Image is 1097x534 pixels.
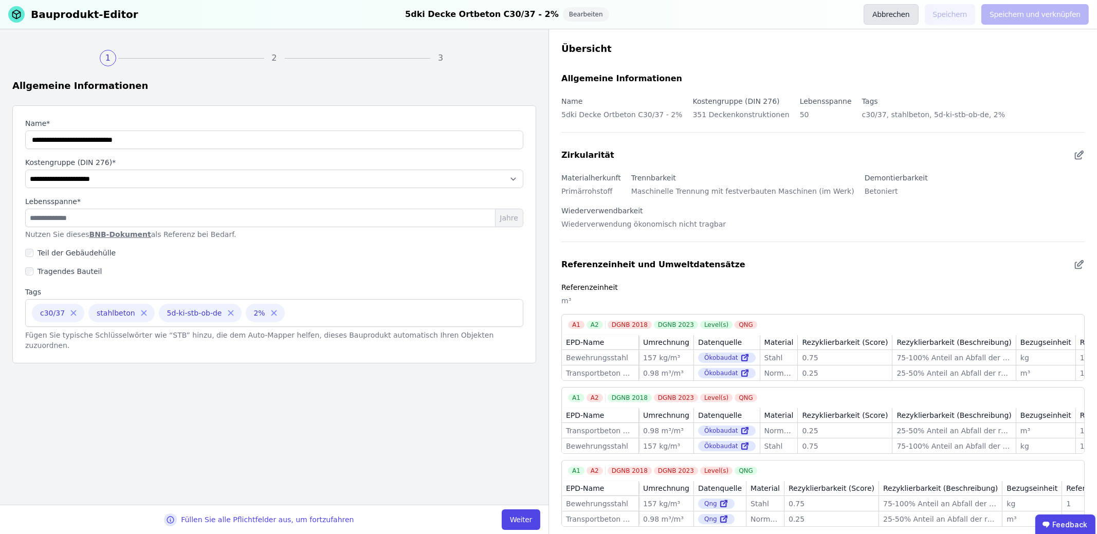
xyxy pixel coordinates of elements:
div: 0.75 [789,499,874,509]
div: m³ [1020,426,1071,436]
div: 0.25 [802,368,888,378]
div: Datenquelle [698,483,742,493]
label: Demontierbarkeit [865,174,928,182]
div: 50 [800,107,852,128]
label: Referenzeinheit [561,283,618,291]
label: Wiederverwendbarkeit [561,207,643,215]
div: Allgemeine Informationen [12,79,536,93]
button: Speichern und verknüpfen [981,4,1089,25]
div: Normalbeton [764,368,794,378]
div: Rezyklierbarkeit (Score) [802,410,888,420]
div: Bewehrungsstahl [566,353,634,363]
div: Ökobaudat [698,426,756,436]
div: A2 [587,467,603,475]
div: kg [1020,441,1071,451]
div: Qng [698,499,735,509]
div: QNG [735,321,757,329]
div: kg [1020,353,1071,363]
div: Ökobaudat [698,353,756,363]
div: 0.98 m³/m³ [643,426,689,436]
div: 2% [246,304,285,322]
div: Füllen Sie alle Pflichtfelder aus, um fortzufahren [181,514,354,525]
div: Bezugseinheit [1007,483,1057,493]
p: Nutzen Sie dieses als Referenz bei Bedarf. [25,229,523,240]
div: Material [751,483,780,493]
label: audits.requiredField [25,157,523,168]
div: 25-50% Anteil an Abfall der recycled wird [883,514,998,524]
div: 2 [266,50,283,66]
div: Rezyklierbarkeit (Beschreibung) [883,483,998,493]
label: Tags [862,97,878,105]
div: 1 [100,50,116,66]
div: Level(s) [700,321,733,329]
div: Umrechnung [643,483,689,493]
div: Fügen Sie typische Schlüsselwörter wie “STB” hinzu, die dem Auto-Mapper helfen, dieses Bauprodukt... [25,330,523,351]
div: QNG [735,467,757,475]
div: EPD-Name [566,410,604,420]
div: Material [764,337,794,347]
div: 25-50% Anteil an Abfall der recycled wird [897,368,1011,378]
div: DGNB 2018 [608,321,652,329]
div: m³ [1020,368,1071,378]
div: 157 kg/m³ [643,353,689,363]
div: 351 Deckenkonstruktionen [692,107,789,128]
div: kg [1007,499,1057,509]
div: Bezugseinheit [1020,337,1071,347]
div: 25-50% Anteil an Abfall der recycled wird [897,426,1011,436]
label: Kostengruppe (DIN 276) [692,97,779,105]
div: A1 [568,467,584,475]
div: 0.25 [789,514,874,524]
div: Level(s) [700,467,733,475]
div: c30/37 [32,304,84,322]
div: 3 [432,50,449,66]
div: Zirkularität [561,149,614,161]
label: Tags [25,287,523,297]
label: Trennbarkeit [631,174,676,182]
div: DGNB 2018 [608,467,652,475]
div: Wiederverwendung ökonomisch nicht tragbar [561,217,726,237]
div: Stahl [764,353,794,363]
div: 157 kg/m³ [643,499,689,509]
button: Abbrechen [864,4,918,25]
div: A1 [568,321,584,329]
div: Übersicht [561,42,1085,56]
div: DGNB 2023 [654,467,698,475]
label: Materialherkunft [561,174,621,182]
label: Teil der Gebäudehülle [33,248,116,258]
label: Lebensspanne* [25,196,81,207]
div: Allgemeine Informationen [561,72,682,85]
label: Name [561,97,582,105]
div: Bezugseinheit [1020,410,1071,420]
div: 5d-ki-stb-ob-de [159,304,242,322]
div: Stahl [751,499,780,509]
div: Rezyklierbarkeit (Beschreibung) [897,337,1011,347]
div: 75-100% Anteil an Abfall der recycled wird [897,441,1011,451]
div: 5dki Decke Ortbeton C30/37 - 2% [405,7,559,22]
div: Level(s) [700,394,733,402]
div: Referenzeinheit und Umweltdatensätze [561,259,745,271]
div: Ökobaudat [698,441,756,451]
div: EPD-Name [566,337,604,347]
span: Jahre [495,209,523,227]
div: 0.25 [802,426,888,436]
div: Bewehrungsstahl [566,499,634,509]
a: BNB-Dokument [89,230,151,238]
div: Bauprodukt-Editor [31,7,138,22]
label: Lebensspanne [800,97,852,105]
div: Betoniert [865,184,928,205]
div: DGNB 2018 [608,394,652,402]
button: Speichern [925,4,976,25]
div: DGNB 2023 [654,394,698,402]
div: Umrechnung [643,337,689,347]
div: Datenquelle [698,337,742,347]
div: DGNB 2023 [654,321,698,329]
div: 75-100% Anteil an Abfall der recycled wird [897,353,1011,363]
div: A2 [587,321,603,329]
div: A2 [587,394,603,402]
div: 75-100% Anteil an Abfall der recycled wird [883,499,998,509]
div: Material [764,410,794,420]
div: Primärrohstoff [561,184,621,205]
div: Qng [698,514,735,524]
div: Rezyklierbarkeit (Beschreibung) [897,410,1011,420]
div: Maschinelle Trennung mit festverbauten Maschinen (im Werk) [631,184,854,205]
